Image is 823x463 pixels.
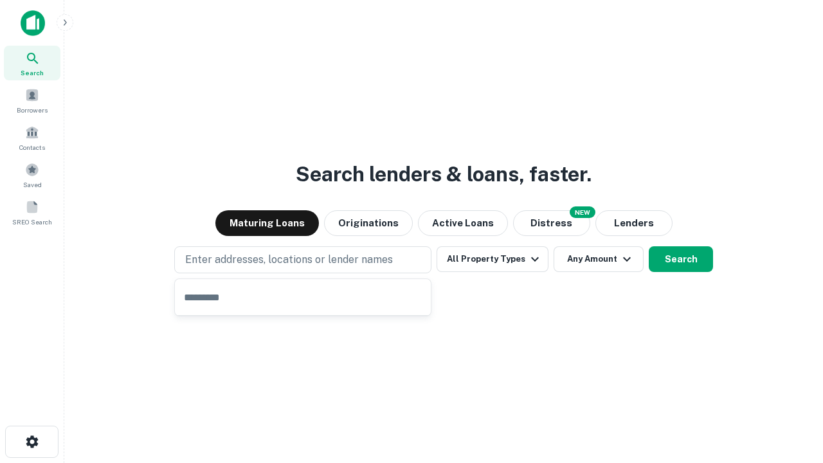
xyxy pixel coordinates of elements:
h3: Search lenders & loans, faster. [296,159,592,190]
span: Search [21,68,44,78]
button: Any Amount [554,246,644,272]
span: SREO Search [12,217,52,227]
span: Contacts [19,142,45,152]
p: Enter addresses, locations or lender names [185,252,393,268]
button: Lenders [595,210,673,236]
a: SREO Search [4,195,60,230]
a: Search [4,46,60,80]
button: Enter addresses, locations or lender names [174,246,431,273]
a: Borrowers [4,83,60,118]
a: Contacts [4,120,60,155]
button: Originations [324,210,413,236]
div: NEW [570,206,595,218]
button: Active Loans [418,210,508,236]
button: Maturing Loans [215,210,319,236]
span: Borrowers [17,105,48,115]
span: Saved [23,179,42,190]
img: capitalize-icon.png [21,10,45,36]
button: All Property Types [437,246,548,272]
button: Search [649,246,713,272]
button: Search distressed loans with lien and other non-mortgage details. [513,210,590,236]
a: Saved [4,158,60,192]
iframe: Chat Widget [759,360,823,422]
